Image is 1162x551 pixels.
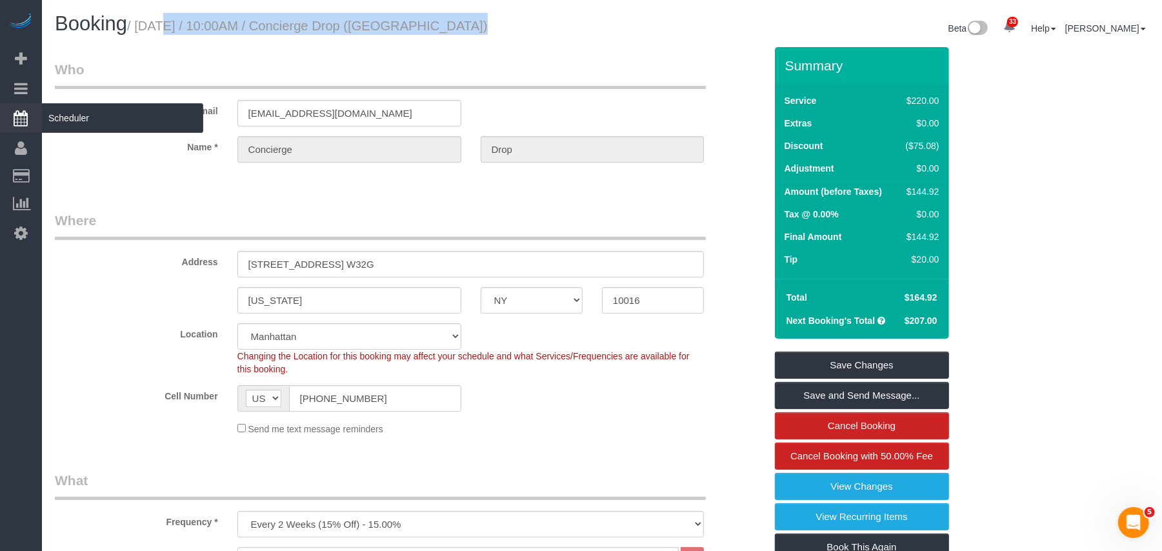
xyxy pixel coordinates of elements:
[785,117,812,130] label: Extras
[237,287,461,314] input: City
[45,100,228,117] label: Email
[42,103,203,133] span: Scheduler
[1007,17,1018,27] span: 33
[1065,23,1146,34] a: [PERSON_NAME]
[1145,507,1155,517] span: 5
[775,473,949,500] a: View Changes
[602,287,704,314] input: Zip Code
[775,443,949,470] a: Cancel Booking with 50.00% Fee
[785,208,839,221] label: Tax @ 0.00%
[901,230,939,243] div: $144.92
[775,412,949,439] a: Cancel Booking
[1031,23,1056,34] a: Help
[967,21,988,37] img: New interface
[248,424,383,434] span: Send me text message reminders
[45,251,228,268] label: Address
[997,13,1022,41] a: 33
[237,136,461,163] input: First Name
[786,292,807,303] strong: Total
[785,230,842,243] label: Final Amount
[901,162,939,175] div: $0.00
[45,136,228,154] label: Name *
[45,385,228,403] label: Cell Number
[785,253,798,266] label: Tip
[775,503,949,530] a: View Recurring Items
[127,19,488,33] small: / [DATE] / 10:00AM / Concierge Drop ([GEOGRAPHIC_DATA])
[786,316,876,326] strong: Next Booking's Total
[1118,507,1149,538] iframe: Intercom live chat
[45,323,228,341] label: Location
[8,13,34,31] img: Automaid Logo
[481,136,705,163] input: Last Name
[905,292,937,303] span: $164.92
[237,100,461,126] input: Email
[901,117,939,130] div: $0.00
[785,58,943,73] h3: Summary
[905,316,937,326] span: $207.00
[775,382,949,409] a: Save and Send Message...
[289,385,461,412] input: Cell Number
[55,12,127,35] span: Booking
[785,162,834,175] label: Adjustment
[901,94,939,107] div: $220.00
[948,23,988,34] a: Beta
[785,94,817,107] label: Service
[901,208,939,221] div: $0.00
[45,511,228,528] label: Frequency *
[55,471,706,500] legend: What
[55,211,706,240] legend: Where
[775,352,949,379] a: Save Changes
[237,351,690,374] span: Changing the Location for this booking may affect your schedule and what Services/Frequencies are...
[785,185,882,198] label: Amount (before Taxes)
[901,253,939,266] div: $20.00
[901,139,939,152] div: ($75.08)
[790,450,933,461] span: Cancel Booking with 50.00% Fee
[901,185,939,198] div: $144.92
[55,60,706,89] legend: Who
[785,139,823,152] label: Discount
